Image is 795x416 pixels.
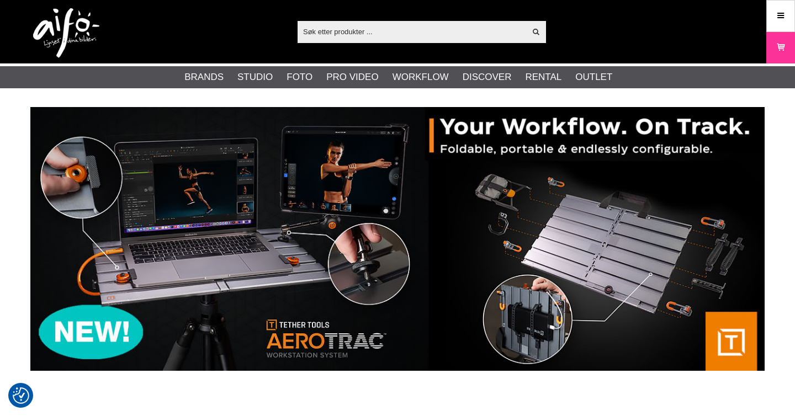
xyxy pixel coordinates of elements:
[13,386,29,406] button: Samtykkepreferanser
[33,8,99,58] img: logo.png
[525,70,561,84] a: Rental
[237,70,273,84] a: Studio
[575,70,612,84] a: Outlet
[287,70,312,84] a: Foto
[184,70,224,84] a: Brands
[30,107,765,371] img: Ad:007 banner-header-aerotrac-1390x500.jpg
[13,387,29,404] img: Revisit consent button
[463,70,512,84] a: Discover
[298,23,526,40] input: Søk etter produkter ...
[393,70,449,84] a: Workflow
[326,70,378,84] a: Pro Video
